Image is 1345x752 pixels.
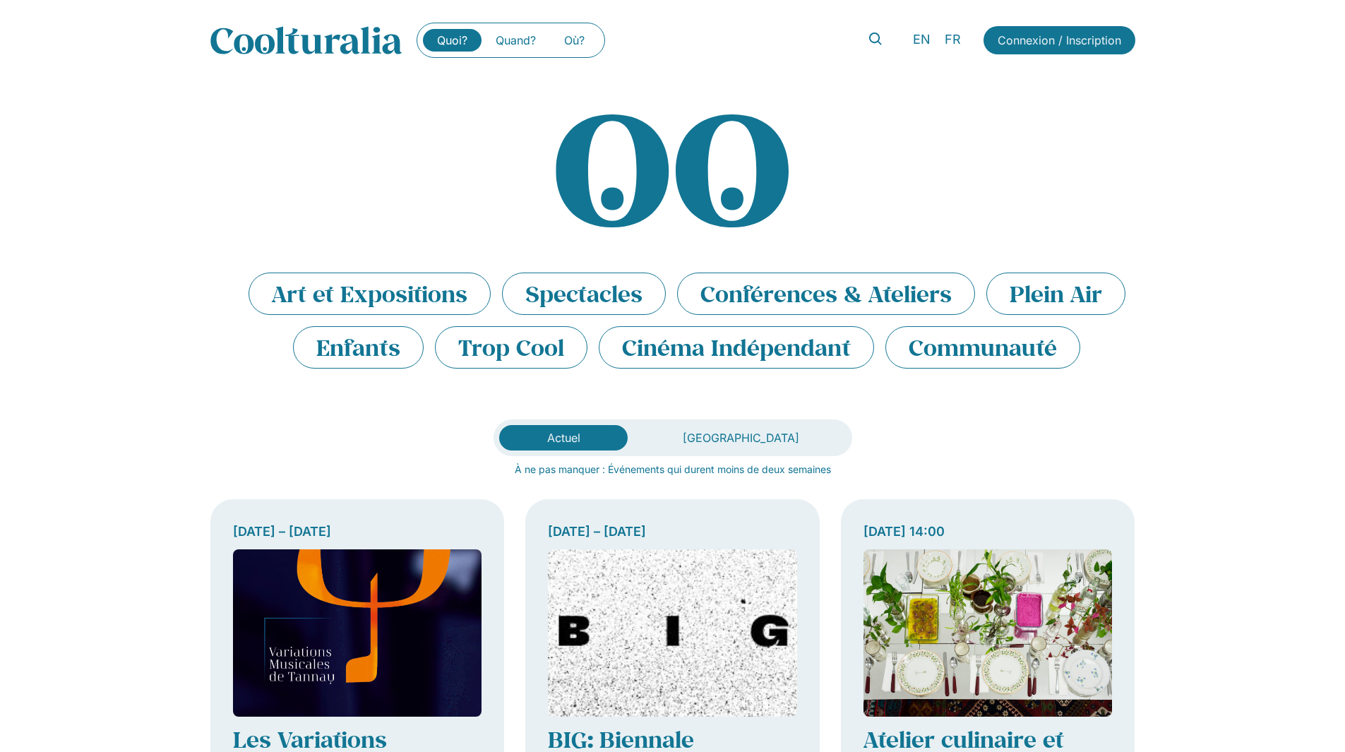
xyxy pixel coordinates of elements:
span: FR [945,32,961,47]
li: Plein Air [986,273,1125,315]
a: EN [906,30,938,50]
span: EN [913,32,931,47]
a: Quand? [482,29,550,52]
nav: Menu [423,29,599,52]
span: Connexion / Inscription [998,32,1121,49]
a: Connexion / Inscription [984,26,1135,54]
li: Communauté [885,326,1080,369]
a: Quoi? [423,29,482,52]
div: [DATE] – [DATE] [233,522,482,541]
li: Spectacles [502,273,666,315]
li: Conférences & Ateliers [677,273,975,315]
div: [DATE] 14:00 [863,522,1113,541]
li: Enfants [293,326,424,369]
a: Où? [550,29,599,52]
li: Art et Expositions [249,273,491,315]
span: [GEOGRAPHIC_DATA] [683,431,799,445]
a: FR [938,30,968,50]
li: Cinéma Indépendant [599,326,874,369]
span: Actuel [547,431,580,445]
p: À ne pas manquer : Événements qui durent moins de deux semaines [210,462,1135,477]
li: Trop Cool [435,326,587,369]
div: [DATE] – [DATE] [548,522,797,541]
